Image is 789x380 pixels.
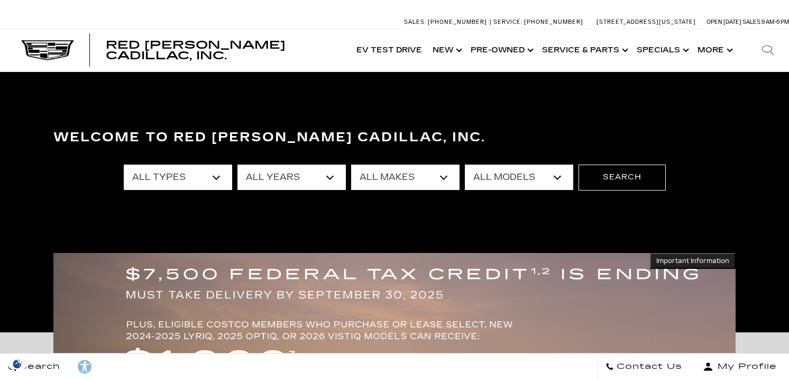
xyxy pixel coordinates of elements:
[713,359,777,374] span: My Profile
[5,358,30,369] section: Click to Open Cookie Consent Modal
[404,19,426,25] span: Sales:
[597,354,691,380] a: Contact Us
[692,29,736,71] button: More
[493,19,522,25] span: Service:
[597,19,696,25] a: [STREET_ADDRESS][US_STATE]
[524,19,583,25] span: [PHONE_NUMBER]
[650,253,736,269] button: Important Information
[707,19,741,25] span: Open [DATE]
[579,165,666,190] button: Search
[237,165,346,190] select: Filter by year
[5,358,30,369] img: Opt-Out Icon
[351,165,460,190] select: Filter by make
[490,19,586,25] a: Service: [PHONE_NUMBER]
[631,29,692,71] a: Specials
[427,29,465,71] a: New
[21,40,74,60] img: Cadillac Dark Logo with Cadillac White Text
[53,127,736,148] h3: Welcome to Red [PERSON_NAME] Cadillac, Inc.
[537,29,631,71] a: Service & Parts
[16,359,60,374] span: Search
[428,19,487,25] span: [PHONE_NUMBER]
[465,165,573,190] select: Filter by model
[614,359,682,374] span: Contact Us
[691,354,789,380] button: Open user profile menu
[742,19,762,25] span: Sales:
[351,29,427,71] a: EV Test Drive
[106,39,286,62] span: Red [PERSON_NAME] Cadillac, Inc.
[656,257,729,265] span: Important Information
[106,40,341,61] a: Red [PERSON_NAME] Cadillac, Inc.
[124,165,232,190] select: Filter by type
[404,19,490,25] a: Sales: [PHONE_NUMBER]
[465,29,537,71] a: Pre-Owned
[762,19,789,25] span: 9 AM-6 PM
